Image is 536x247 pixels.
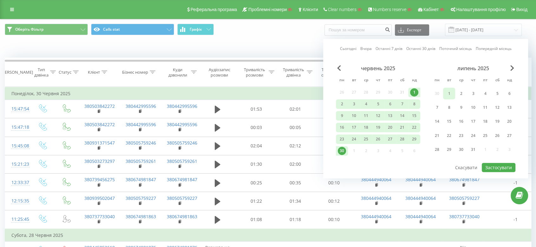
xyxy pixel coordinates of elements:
[336,99,348,109] div: пн 2 черв 2025 р.
[433,118,441,126] div: 14
[467,102,479,114] div: чт 10 лип 2025 р.
[386,135,394,143] div: 27
[122,70,148,75] div: Бізнес номер
[445,103,453,112] div: 8
[455,88,467,99] div: ср 2 лип 2025 р.
[167,195,197,201] a: 380505759227
[191,7,237,12] span: Реферальна програма
[410,88,418,96] div: 1
[348,111,360,120] div: вт 10 черв 2025 р.
[455,144,467,156] div: ср 30 лип 2025 р.
[481,90,489,98] div: 4
[350,123,358,132] div: 17
[314,174,354,192] td: 00:10
[11,176,24,189] div: 12:33:37
[510,65,514,71] span: Next Month
[467,130,479,141] div: чт 24 лип 2025 р.
[167,213,197,219] a: 380674981863
[320,67,345,78] div: Тривалість очікування
[167,103,197,109] a: 380442995596
[443,144,455,156] div: вт 29 лип 2025 р.
[248,7,287,12] span: Проблемні номери
[408,111,420,120] div: нд 15 черв 2025 р.
[480,76,490,85] abbr: п’ятниця
[482,163,515,172] button: Застосувати
[405,213,436,219] a: 380444940064
[1,70,33,75] div: [PERSON_NAME]
[491,88,503,99] div: сб 5 лип 2025 р.
[372,99,384,109] div: чт 5 черв 2025 р.
[373,76,383,85] abbr: четвер
[237,210,276,229] td: 01:08
[314,100,354,118] td: 00:08
[5,24,88,35] button: Оберіть Фільтр
[431,102,443,114] div: пн 7 лип 2025 р.
[406,46,435,52] a: Останні 30 днів
[385,76,395,85] abbr: п’ятниця
[505,90,513,98] div: 6
[84,195,115,201] a: 380939502047
[457,90,465,98] div: 2
[88,70,100,75] div: Клієнт
[337,65,341,71] span: Previous Month
[349,76,359,85] abbr: вівторок
[384,99,396,109] div: пт 6 черв 2025 р.
[336,65,420,71] div: червень 2025
[374,123,382,132] div: 19
[405,195,436,201] a: 380444940064
[314,118,354,137] td: 00:02
[84,121,115,127] a: 380503842272
[91,24,174,35] button: Calls stat
[443,116,455,127] div: вт 15 лип 2025 р.
[126,176,156,182] a: 380674981847
[505,103,513,112] div: 13
[431,65,515,71] div: липень 2025
[452,163,481,172] button: Скасувати
[237,137,276,155] td: 02:04
[372,123,384,132] div: чт 19 черв 2025 р.
[457,103,465,112] div: 9
[328,7,356,12] span: Clear numbers
[167,121,197,127] a: 380442995596
[338,123,346,132] div: 16
[373,7,406,12] span: Numbers reserve
[439,46,472,52] a: Поточний місяць
[84,213,115,219] a: 380737733040
[360,123,372,132] div: ср 18 черв 2025 р.
[190,27,202,32] span: Графік
[242,67,267,78] div: Тривалість розмови
[372,134,384,144] div: чт 26 черв 2025 р.
[11,158,24,170] div: 15:21:23
[493,90,501,98] div: 5
[410,123,418,132] div: 22
[372,111,384,120] div: чт 12 черв 2025 р.
[177,24,214,35] button: Графік
[362,123,370,132] div: 18
[84,158,115,164] a: 380503273297
[314,192,354,210] td: 00:12
[282,67,305,78] div: Тривалість дзвінка
[336,146,348,156] div: пн 30 черв 2025 р.
[374,100,382,108] div: 5
[204,67,235,78] div: Аудіозапис розмови
[433,103,441,112] div: 7
[361,76,371,85] abbr: середа
[491,116,503,127] div: сб 19 лип 2025 р.
[350,100,358,108] div: 3
[384,134,396,144] div: пт 27 черв 2025 р.
[398,100,406,108] div: 7
[348,99,360,109] div: вт 3 черв 2025 р.
[348,134,360,144] div: вт 24 черв 2025 р.
[126,213,156,219] a: 380674981863
[398,135,406,143] div: 28
[338,135,346,143] div: 23
[314,137,354,155] td: 00:08
[409,76,419,85] abbr: неділя
[481,132,489,140] div: 25
[410,100,418,108] div: 8
[503,116,515,127] div: нд 20 лип 2025 р.
[398,123,406,132] div: 21
[126,195,156,201] a: 380505759227
[457,132,465,140] div: 23
[505,118,513,126] div: 20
